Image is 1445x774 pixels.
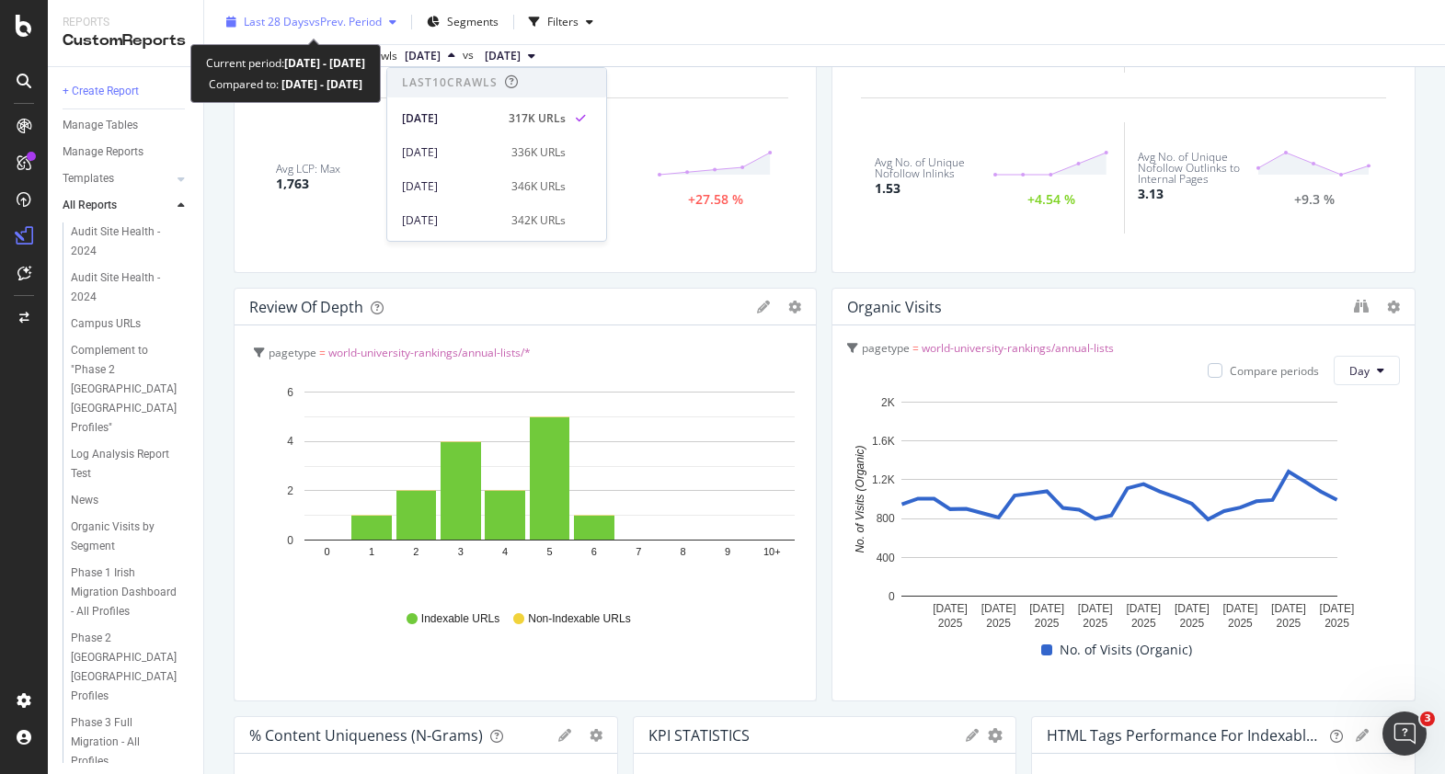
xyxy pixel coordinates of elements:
span: pagetype [862,340,910,356]
a: Manage Reports [63,142,190,162]
text: 2025 [1325,617,1350,630]
span: 2025 Jul. 18th [485,48,521,64]
span: Last 28 Days [244,14,309,29]
svg: A chart. [249,381,795,594]
div: Manage Reports [63,142,143,162]
div: 342K URLs [511,212,566,229]
span: = [319,345,326,360]
text: 10+ [763,546,781,557]
div: HTML Tags Performance for Indexable URLs [1047,726,1323,745]
div: Reports [63,15,189,30]
div: Log Analysis Report Test [71,445,175,484]
iframe: Intercom live chat [1382,711,1427,756]
div: binoculars [1354,299,1369,313]
div: 317K URLs [509,110,566,127]
div: gear [788,301,801,313]
text: [DATE] [1272,602,1307,615]
text: 1.6K [872,435,895,448]
text: 2025 [987,617,1012,630]
div: Templates [63,169,114,188]
span: = [912,340,919,356]
div: News [71,491,98,510]
div: Compared to: [209,74,362,95]
div: 336K URLs [511,144,566,161]
div: [DATE] [402,144,500,161]
div: + Create Report [63,82,139,101]
div: KPI STATISTICS [648,726,750,745]
a: Manage Tables [63,116,190,135]
text: 2025 [938,617,963,630]
div: Compare periods [1230,363,1319,379]
span: 2025 Aug. 8th [405,48,441,64]
a: All Reports [63,196,172,215]
span: world-university-rankings/annual-lists/* [328,345,531,360]
a: Log Analysis Report Test [71,445,190,484]
div: Organic visitspagetype = world-university-rankings/annual-listsCompare periodsDayA chart.No. of V... [831,288,1416,701]
text: No. of Visits (Organic) [854,446,866,553]
svg: A chart. [847,393,1393,636]
span: Non-Indexable URLs [528,611,630,627]
span: pagetype [269,345,316,360]
b: [DATE] - [DATE] [284,55,365,71]
div: Review of Depthgeargearpagetype = world-university-rankings/annual-lists/*A chart.Indexable URLsN... [234,288,817,701]
div: +27.58 % [688,194,743,206]
div: +9.3 % [1294,194,1335,206]
div: CustomReports [63,30,189,51]
text: 4 [287,435,293,448]
text: [DATE] [934,602,969,615]
text: 2025 [1035,617,1060,630]
text: 3 [458,546,464,557]
text: 2025 [1277,617,1302,630]
text: 5 [546,546,552,557]
div: Organic Visits by Segment [71,518,176,556]
div: All Reports [63,196,117,215]
div: [DATE] [402,110,498,127]
text: 2025 [1131,617,1156,630]
div: [DATE] [402,178,500,195]
div: Complement to "Phase 2 Australia Canada Profiles" [71,341,185,438]
span: vs [463,47,477,63]
text: 8 [681,546,686,557]
a: Complement to "Phase 2 [GEOGRAPHIC_DATA] [GEOGRAPHIC_DATA] Profiles" [71,341,190,438]
div: Manage Tables [63,116,138,135]
text: [DATE] [1078,602,1113,615]
a: Phase 3 Full Migration - All Profiles [71,713,190,771]
text: 7 [636,546,641,557]
a: + Create Report [63,82,190,101]
div: % Content Uniqueness (N-Grams) [249,726,483,745]
button: [DATE] [477,45,543,67]
span: world-university-rankings/annual-lists [922,340,1114,356]
text: 0 [325,546,330,557]
a: Organic Visits by Segment [71,518,190,556]
div: Phase 1 Irish Migration Dashboard - All Profiles [71,563,182,621]
text: 1 [369,546,374,557]
span: No. of Visits (Organic) [1060,639,1192,661]
a: Templates [63,169,172,188]
text: 6 [591,546,597,557]
a: News [71,491,190,510]
div: Avg No. of Unique Nofollow Outlinks to Internal Pages [1138,152,1256,185]
div: 3.13 [1138,185,1164,203]
span: Segments [447,14,499,29]
button: Last 28 DaysvsPrev. Period [219,7,404,37]
b: [DATE] - [DATE] [279,76,362,92]
div: gear [590,729,602,742]
div: Phase 2 Australia Canada Profiles [71,629,183,706]
text: 0 [889,590,895,603]
a: Phase 1 Irish Migration Dashboard - All Profiles [71,563,190,621]
text: [DATE] [1030,602,1065,615]
a: Audit Site Health - 2024 [71,268,190,307]
a: Audit Site Health - 2024 [71,222,190,261]
text: 0 [287,534,293,547]
div: Audit Site Health - 2024 [71,222,174,261]
span: Indexable URLs [421,611,499,627]
text: 6 [287,386,293,399]
span: 3 [1420,711,1435,726]
div: Campus URLs [71,314,141,334]
text: [DATE] [981,602,1016,615]
text: 2 [287,484,293,497]
button: Segments [419,7,506,37]
div: Avg LCP: Max [276,164,340,175]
